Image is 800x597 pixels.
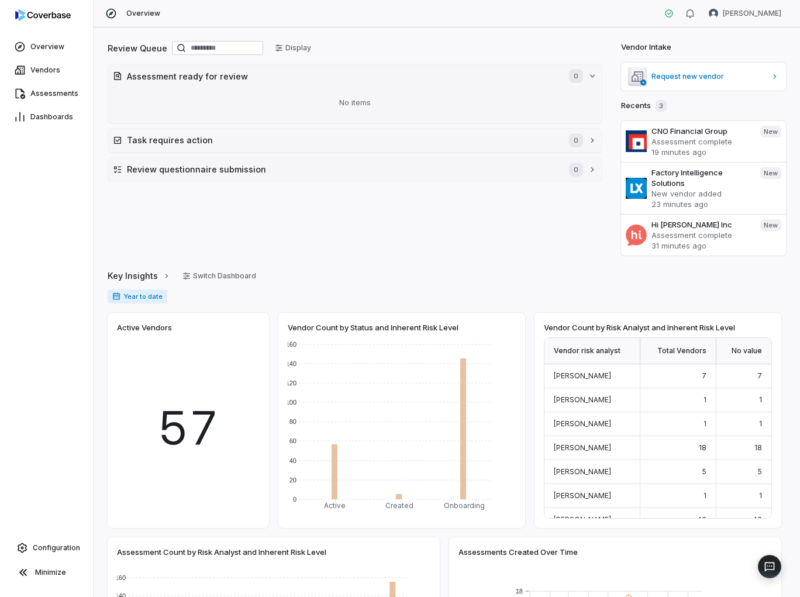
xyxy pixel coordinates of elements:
[175,267,263,285] button: Switch Dashboard
[108,270,158,282] span: Key Insights
[651,72,766,81] span: Request new vendor
[651,147,751,157] p: 19 minutes ago
[286,360,296,367] text: 140
[702,371,706,380] span: 7
[554,395,611,404] span: [PERSON_NAME]
[108,129,602,152] button: Task requires action0
[759,491,762,500] span: 1
[621,162,786,214] a: Factory Intelligence SolutionsNew vendor added23 minutes agoNew
[554,491,611,500] span: [PERSON_NAME]
[2,83,91,104] a: Assessments
[108,64,602,88] button: Assessment ready for review0
[621,121,786,162] a: CNO Financial GroupAssessment complete19 minutes agoNew
[621,100,667,112] h2: Recents
[621,63,786,91] a: Request new vendor
[117,322,172,333] span: Active Vendors
[760,167,781,179] span: New
[757,467,762,476] span: 5
[760,126,781,137] span: New
[753,515,762,524] span: 46
[554,467,611,476] span: [PERSON_NAME]
[117,547,326,557] span: Assessment Count by Risk Analyst and Inherent Risk Level
[289,437,296,444] text: 60
[112,292,120,301] svg: Date range for report
[108,42,167,54] h2: Review Queue
[569,163,583,177] span: 0
[759,395,762,404] span: 1
[544,322,735,333] span: Vendor Count by Risk Analyst and Inherent Risk Level
[651,126,751,136] h3: CNO Financial Group
[640,338,716,364] div: Total Vendors
[30,89,78,98] span: Assessments
[286,399,296,406] text: 100
[704,419,706,428] span: 1
[35,568,66,577] span: Minimize
[569,69,583,83] span: 0
[554,419,611,428] span: [PERSON_NAME]
[754,443,762,452] span: 18
[759,419,762,428] span: 1
[127,163,557,175] h2: Review questionnaire submission
[760,219,781,231] span: New
[704,395,706,404] span: 1
[30,112,73,122] span: Dashboards
[30,42,64,51] span: Overview
[2,60,91,81] a: Vendors
[704,491,706,500] span: 1
[651,240,751,251] p: 31 minutes ago
[709,9,718,18] img: Sam Shaner avatar
[2,106,91,127] a: Dashboards
[656,100,667,112] span: 3
[651,219,751,230] h3: Hi [PERSON_NAME] Inc
[554,515,611,524] span: [PERSON_NAME]
[458,547,578,557] span: Assessments Created Over Time
[127,134,557,146] h2: Task requires action
[115,574,126,581] text: 160
[108,289,167,303] span: Year to date
[2,36,91,57] a: Overview
[288,322,458,333] span: Vendor Count by Status and Inherent Risk Level
[697,515,706,524] span: 46
[651,230,751,240] p: Assessment complete
[30,65,60,75] span: Vendors
[289,457,296,464] text: 40
[569,133,583,147] span: 0
[544,338,640,364] div: Vendor risk analyst
[702,467,706,476] span: 5
[127,70,557,82] h2: Assessment ready for review
[289,418,296,425] text: 80
[723,9,781,18] span: [PERSON_NAME]
[293,496,296,503] text: 0
[126,9,160,18] span: Overview
[621,42,671,53] h2: Vendor Intake
[158,393,219,463] span: 57
[699,443,706,452] span: 18
[15,9,71,21] img: logo-D7KZi-bG.svg
[5,537,88,558] a: Configuration
[286,379,296,387] text: 120
[554,371,611,380] span: [PERSON_NAME]
[268,39,318,57] button: Display
[702,5,788,22] button: Sam Shaner avatar[PERSON_NAME]
[554,443,611,452] span: [PERSON_NAME]
[286,341,296,348] text: 160
[108,264,171,288] a: Key Insights
[5,561,88,584] button: Minimize
[716,338,771,364] div: No value
[651,188,751,199] p: New vendor added
[113,88,597,118] div: No items
[621,214,786,256] a: Hi [PERSON_NAME] IncAssessment complete31 minutes agoNew
[757,371,762,380] span: 7
[108,158,602,181] button: Review questionnaire submission0
[516,588,523,595] text: 18
[289,477,296,484] text: 20
[104,264,174,288] button: Key Insights
[651,136,751,147] p: Assessment complete
[33,543,80,553] span: Configuration
[651,167,751,188] h3: Factory Intelligence Solutions
[651,199,751,209] p: 23 minutes ago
